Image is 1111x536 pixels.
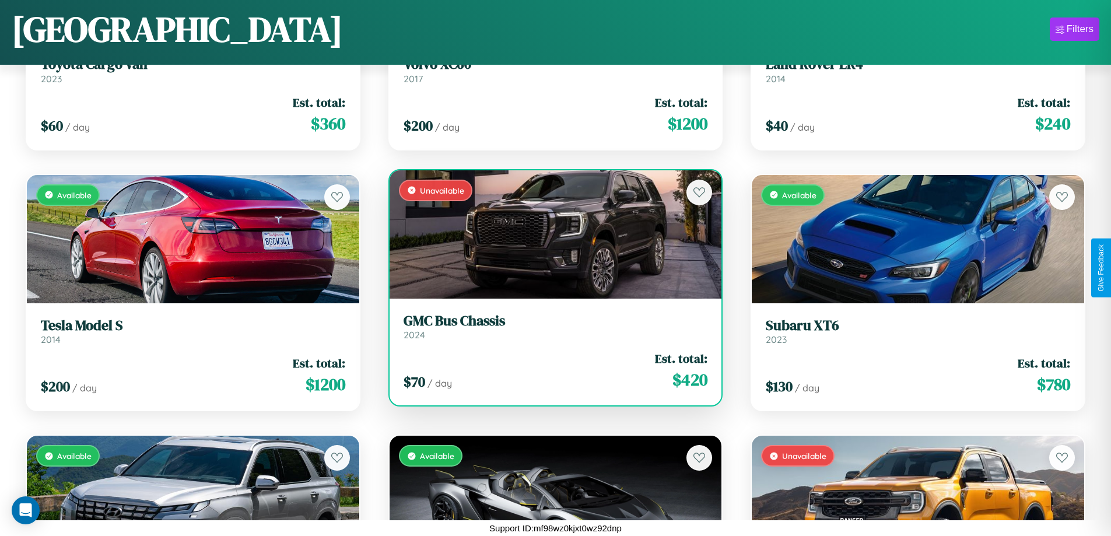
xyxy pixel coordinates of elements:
a: Volvo XC602017 [404,56,708,85]
span: Est. total: [293,355,345,372]
a: Land Rover LR42014 [766,56,1070,85]
h3: GMC Bus Chassis [404,313,708,330]
button: Filters [1050,17,1099,41]
span: $ 780 [1037,373,1070,396]
span: 2024 [404,329,425,341]
a: Toyota Cargo Van2023 [41,56,345,85]
span: Unavailable [420,185,464,195]
span: $ 200 [41,377,70,396]
span: Available [782,190,816,200]
span: / day [435,121,460,133]
span: 2017 [404,73,423,85]
h3: Toyota Cargo Van [41,56,345,73]
span: Unavailable [782,451,826,461]
span: 2023 [41,73,62,85]
span: $ 70 [404,372,425,391]
h3: Tesla Model S [41,317,345,334]
span: / day [795,382,819,394]
a: Subaru XT62023 [766,317,1070,346]
span: $ 60 [41,116,63,135]
div: Give Feedback [1097,244,1105,292]
span: Est. total: [655,94,707,111]
span: $ 360 [311,112,345,135]
span: Est. total: [1018,355,1070,372]
span: $ 240 [1035,112,1070,135]
span: $ 200 [404,116,433,135]
p: Support ID: mf98wz0kjxt0wz92dnp [489,520,622,536]
span: / day [427,377,452,389]
h3: Land Rover LR4 [766,56,1070,73]
div: Open Intercom Messenger [12,496,40,524]
span: $ 40 [766,116,788,135]
span: Available [57,451,92,461]
span: / day [65,121,90,133]
span: Available [57,190,92,200]
span: / day [72,382,97,394]
span: $ 130 [766,377,793,396]
a: GMC Bus Chassis2024 [404,313,708,341]
span: / day [790,121,815,133]
span: Est. total: [293,94,345,111]
div: Filters [1067,23,1094,35]
span: Est. total: [655,350,707,367]
span: $ 420 [672,368,707,391]
span: Est. total: [1018,94,1070,111]
h3: Volvo XC60 [404,56,708,73]
a: Tesla Model S2014 [41,317,345,346]
span: 2014 [41,334,61,345]
h3: Subaru XT6 [766,317,1070,334]
h1: [GEOGRAPHIC_DATA] [12,5,343,53]
span: 2023 [766,334,787,345]
span: $ 1200 [668,112,707,135]
span: 2014 [766,73,786,85]
span: $ 1200 [306,373,345,396]
span: Available [420,451,454,461]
